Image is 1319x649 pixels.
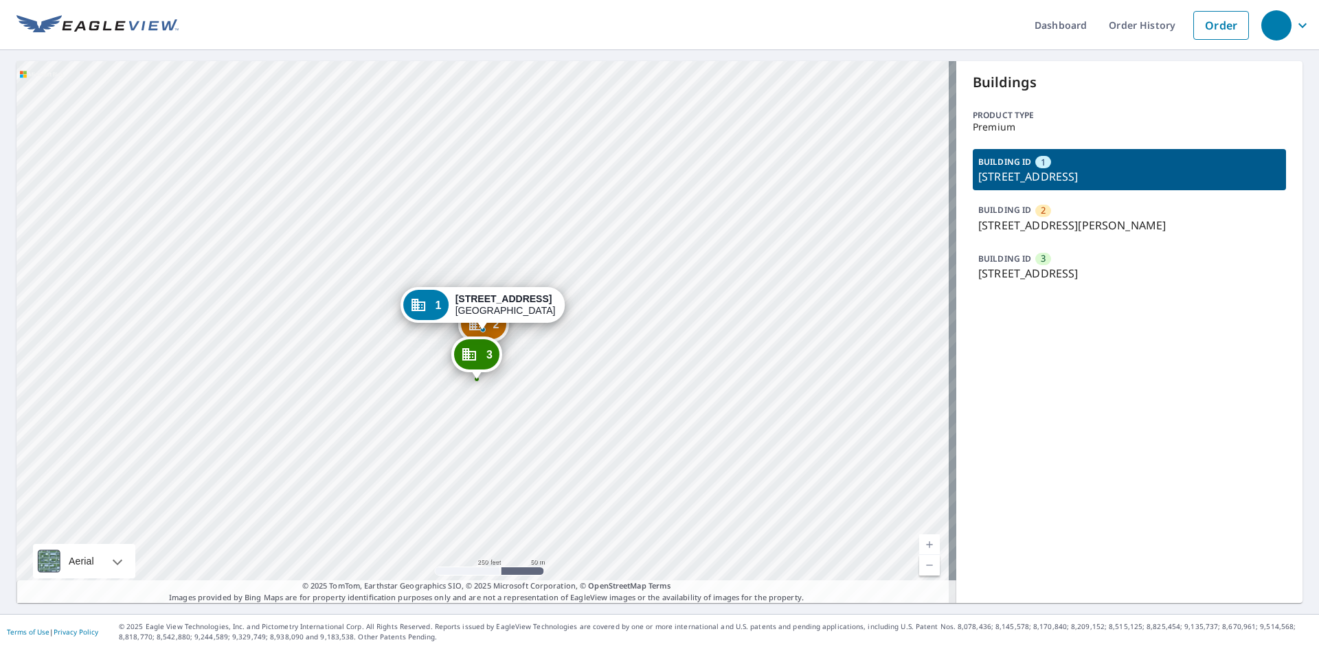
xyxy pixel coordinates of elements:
[401,287,565,330] div: Dropped pin, building 1, Commercial property, 2711 S Andover St Seattle, WA 98108
[588,580,646,591] a: OpenStreetMap
[486,350,493,360] span: 3
[1041,156,1046,169] span: 1
[16,580,956,603] p: Images provided by Bing Maps are for property identification purposes only and are not a represen...
[978,265,1281,282] p: [STREET_ADDRESS]
[455,293,552,304] strong: [STREET_ADDRESS]
[54,627,98,637] a: Privacy Policy
[973,109,1286,122] p: Product type
[455,293,556,317] div: [GEOGRAPHIC_DATA]
[302,580,671,592] span: © 2025 TomTom, Earthstar Geographics SIO, © 2025 Microsoft Corporation, ©
[1041,252,1046,265] span: 3
[978,156,1031,168] p: BUILDING ID
[973,72,1286,93] p: Buildings
[649,580,671,591] a: Terms
[436,300,442,310] span: 1
[451,337,502,379] div: Dropped pin, building 3, Commercial property, 2802 S Lilac St Seattle, WA 98108
[119,622,1312,642] p: © 2025 Eagle View Technologies, Inc. and Pictometry International Corp. All Rights Reserved. Repo...
[978,253,1031,264] p: BUILDING ID
[919,555,940,576] a: Current Level 17, Zoom Out
[978,168,1281,185] p: [STREET_ADDRESS]
[1041,204,1046,217] span: 2
[16,15,179,36] img: EV Logo
[33,544,135,578] div: Aerial
[978,217,1281,234] p: [STREET_ADDRESS][PERSON_NAME]
[973,122,1286,133] p: Premium
[65,544,98,578] div: Aerial
[493,319,499,330] span: 2
[7,627,49,637] a: Terms of Use
[1193,11,1249,40] a: Order
[978,204,1031,216] p: BUILDING ID
[919,534,940,555] a: Current Level 17, Zoom In
[7,628,98,636] p: |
